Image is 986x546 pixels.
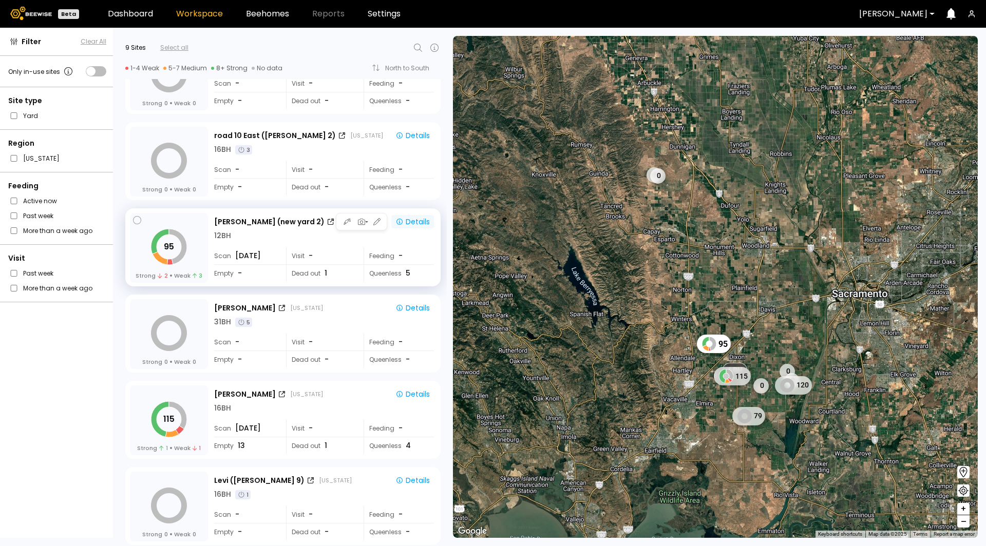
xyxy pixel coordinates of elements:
[176,10,223,18] a: Workspace
[697,335,731,353] div: 95
[319,476,352,484] div: [US_STATE]
[818,531,862,538] button: Keyboard shortcuts
[23,210,53,221] label: Past week
[364,161,434,178] div: Feeding
[309,250,313,261] span: -
[364,334,434,350] div: Feeding
[81,37,106,46] button: Clear All
[214,317,231,327] div: 31 BH
[364,92,434,109] div: Queenless
[753,378,769,394] div: 0
[309,164,313,175] span: -
[364,437,434,454] div: Queenless
[214,334,279,350] div: Scan
[395,389,430,399] div: Details
[235,337,239,347] span: -
[780,364,795,379] div: 0
[406,526,410,537] span: -
[23,110,38,121] label: Yard
[364,247,434,264] div: Feeding
[137,444,201,452] div: Strong Weak
[406,440,411,451] span: 4
[325,526,329,537] span: -
[309,337,313,347] span: -
[193,185,196,193] span: 0
[164,358,168,366] span: 0
[8,65,74,77] div: Only in-use sites
[957,503,970,515] button: +
[399,509,404,520] div: -
[163,413,175,425] tspan: 115
[214,161,279,178] div: Scan
[246,10,289,18] a: Beehomes
[214,247,279,264] div: Scan
[235,509,239,520] span: -
[286,420,356,437] div: Visit
[399,164,404,175] div: -
[325,268,327,279] span: 1
[406,95,410,106] span: -
[10,7,52,20] img: Beewise logo
[456,524,489,538] a: Open this area in Google Maps (opens a new window)
[309,423,313,434] span: -
[286,437,356,454] div: Dead out
[364,179,434,196] div: Queenless
[325,182,329,192] span: -
[235,423,261,434] span: [DATE]
[406,354,410,365] span: -
[647,167,662,183] div: 0
[406,268,410,279] span: 5
[238,526,242,537] span: -
[235,78,239,89] span: -
[23,225,92,236] label: More than a week ago
[235,250,261,261] span: [DATE]
[159,444,167,452] span: 1
[238,268,242,279] span: -
[775,376,812,395] div: 120
[193,530,196,538] span: 0
[286,506,356,523] div: Visit
[960,502,966,515] span: +
[391,215,434,228] button: Details
[214,130,336,141] div: road 10 East ([PERSON_NAME] 2)
[364,265,434,282] div: Queenless
[913,531,927,537] a: Terms
[364,351,434,368] div: Queenless
[399,337,404,347] div: -
[23,283,92,294] label: More than a week ago
[238,440,245,451] span: 13
[364,506,434,523] div: Feeding
[714,367,751,385] div: 115
[58,9,79,19] div: Beta
[364,420,434,437] div: Feeding
[309,78,313,89] span: -
[125,64,159,72] div: 1-4 Weak
[214,230,231,241] div: 12 BH
[214,523,279,540] div: Empty
[211,64,248,72] div: 8+ Strong
[214,92,279,109] div: Empty
[214,303,276,314] div: [PERSON_NAME]
[23,153,60,164] label: [US_STATE]
[235,490,251,499] div: 1
[391,387,434,401] button: Details
[406,182,410,192] span: -
[214,217,325,227] div: [PERSON_NAME] (new yard 2)
[238,182,242,192] span: -
[290,304,323,312] div: [US_STATE]
[235,318,252,327] div: 5
[784,373,800,388] div: 0
[868,531,907,537] span: Map data ©2025
[235,145,252,154] div: 3
[136,271,202,280] div: Strong Weak
[193,99,196,107] span: 0
[22,36,41,47] span: Filter
[391,474,434,487] button: Details
[214,403,231,414] div: 16 BH
[286,247,356,264] div: Visit
[214,351,279,368] div: Empty
[193,271,202,280] span: 3
[193,358,196,366] span: 0
[286,265,356,282] div: Dead out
